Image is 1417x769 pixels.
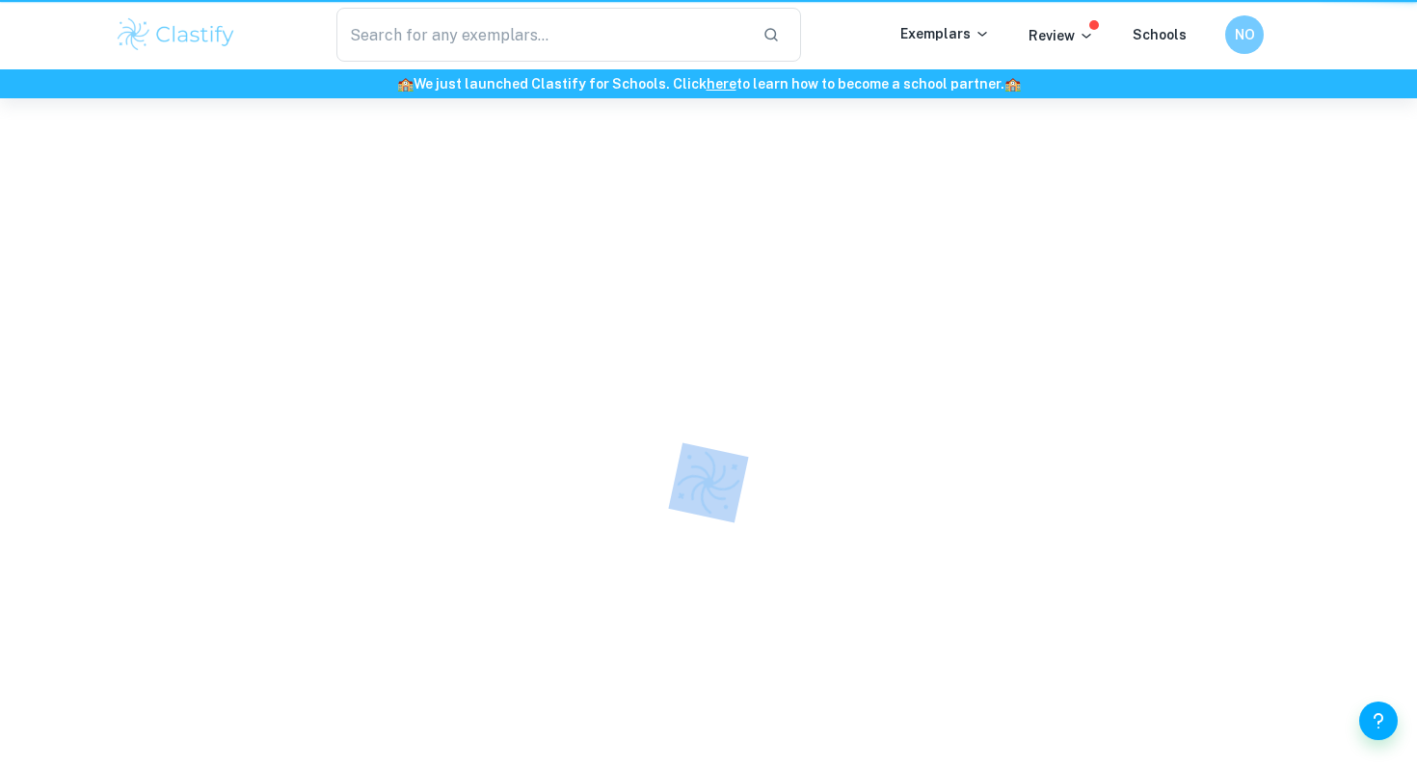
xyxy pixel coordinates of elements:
[1234,24,1256,45] h6: NO
[1004,76,1021,92] span: 🏫
[1359,702,1398,740] button: Help and Feedback
[1225,15,1264,54] button: NO
[1133,27,1187,42] a: Schools
[336,8,747,62] input: Search for any exemplars...
[707,76,736,92] a: here
[900,23,990,44] p: Exemplars
[1029,25,1094,46] p: Review
[668,442,748,522] img: Clastify logo
[115,15,237,54] img: Clastify logo
[4,73,1413,94] h6: We just launched Clastify for Schools. Click to learn how to become a school partner.
[397,76,414,92] span: 🏫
